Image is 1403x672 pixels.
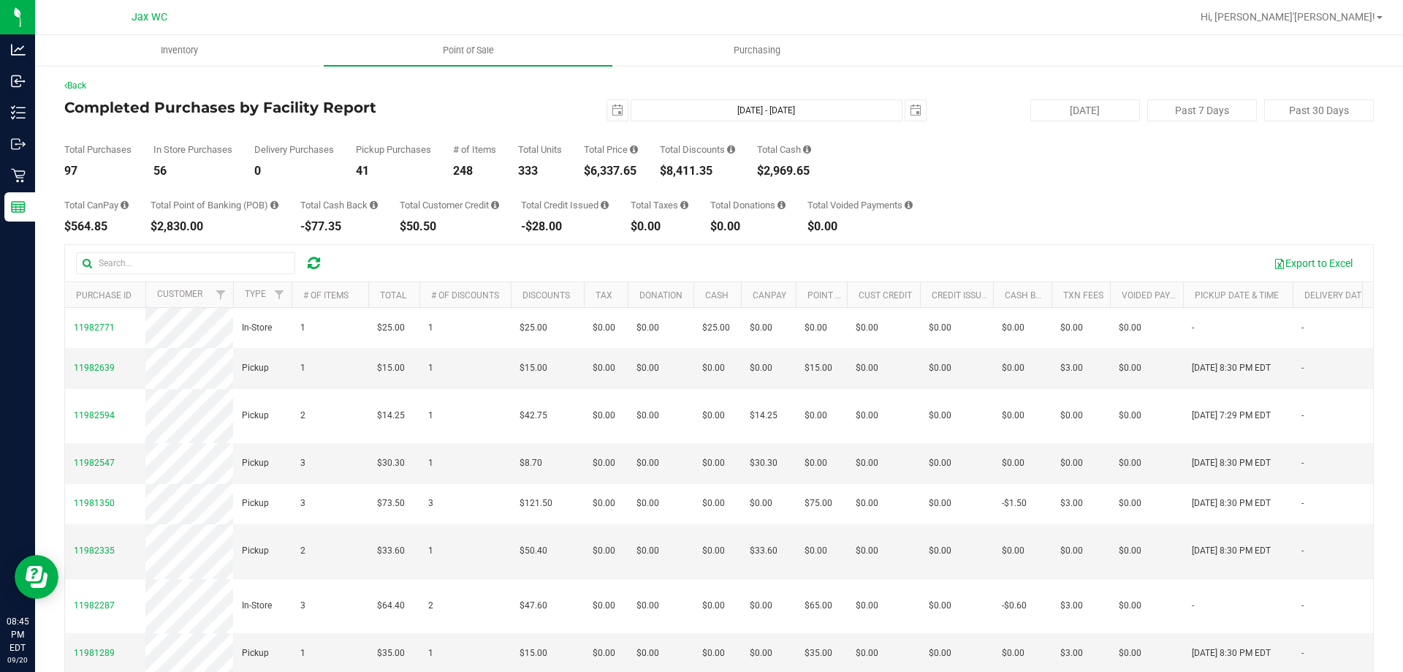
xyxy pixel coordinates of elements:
span: In-Store [242,321,272,335]
span: Pickup [242,456,269,470]
span: 11982639 [74,363,115,373]
button: [DATE] [1030,99,1140,121]
span: $0.00 [702,599,725,613]
span: $0.00 [636,544,659,558]
div: -$77.35 [300,221,378,233]
div: 248 [453,165,496,177]
span: $0.00 [1119,646,1141,660]
span: $3.00 [1060,497,1083,510]
div: Total Credit Issued [521,200,609,210]
span: $0.00 [593,456,615,470]
a: Cust Credit [859,290,912,301]
i: Sum of the total prices of all purchases in the date range. [630,145,638,154]
div: Total Price [584,145,638,154]
a: Filter [267,282,292,307]
span: $3.00 [1060,599,1083,613]
i: Sum of the successful, non-voided CanPay payment transactions for all purchases in the date range. [121,200,129,210]
span: Pickup [242,409,269,423]
span: $0.00 [702,646,725,660]
span: $0.00 [856,456,878,470]
span: 11982287 [74,600,115,611]
span: - [1301,497,1304,510]
span: 1 [300,321,305,335]
span: $0.00 [636,409,659,423]
span: $0.00 [636,497,659,510]
a: Inventory [35,35,324,66]
span: 11982771 [74,322,115,333]
span: $0.00 [929,321,951,335]
inline-svg: Outbound [11,137,26,151]
i: Sum of all account credit issued for all refunds from returned purchases in the date range. [601,200,609,210]
span: $0.00 [805,456,827,470]
span: $33.60 [377,544,405,558]
span: $0.00 [750,321,772,335]
span: $0.00 [636,456,659,470]
div: Delivery Purchases [254,145,334,154]
span: - [1192,599,1194,613]
span: $0.00 [1002,456,1024,470]
span: $0.00 [750,497,772,510]
span: $0.00 [1119,321,1141,335]
a: Donation [639,290,683,301]
span: $25.00 [377,321,405,335]
i: Sum of the cash-back amounts from rounded-up electronic payments for all purchases in the date ra... [370,200,378,210]
span: $0.00 [636,599,659,613]
span: 11982594 [74,410,115,420]
span: $0.00 [805,544,827,558]
span: $0.00 [1002,544,1024,558]
span: $35.00 [377,646,405,660]
a: Delivery Date [1304,290,1366,301]
span: 11982547 [74,458,115,468]
span: $25.00 [702,321,730,335]
span: $64.40 [377,599,405,613]
span: $0.00 [805,409,827,423]
div: Pickup Purchases [356,145,431,154]
span: 3 [300,599,305,613]
span: $73.50 [377,497,405,510]
span: - [1301,456,1304,470]
span: $0.00 [1060,544,1083,558]
span: $0.00 [1119,409,1141,423]
span: $0.00 [1060,409,1083,423]
span: [DATE] 8:30 PM EDT [1192,497,1271,510]
div: $50.50 [400,221,499,233]
span: select [905,100,926,121]
div: # of Items [453,145,496,154]
a: Cash Back [1005,290,1053,301]
span: $0.00 [593,599,615,613]
a: Point of Sale [324,35,612,66]
i: Sum of the successful, non-voided cash payment transactions for all purchases in the date range. ... [803,145,811,154]
a: Discounts [522,290,570,301]
span: - [1301,646,1304,660]
span: $0.00 [1060,456,1083,470]
span: 1 [428,361,433,375]
span: $0.00 [929,599,951,613]
div: -$28.00 [521,221,609,233]
span: $15.00 [520,361,547,375]
a: Back [64,80,86,91]
span: 11982335 [74,545,115,556]
inline-svg: Inventory [11,105,26,120]
span: - [1301,599,1304,613]
a: Filter [209,282,233,307]
span: $0.00 [856,361,878,375]
div: Total Point of Banking (POB) [151,200,278,210]
span: $0.00 [1119,497,1141,510]
span: $0.00 [805,321,827,335]
h4: Completed Purchases by Facility Report [64,99,501,116]
span: $0.00 [593,409,615,423]
a: Purchase ID [76,290,132,301]
span: $30.30 [750,456,777,470]
a: Txn Fees [1063,290,1103,301]
a: Voided Payment [1122,290,1194,301]
span: $0.00 [856,599,878,613]
a: # of Items [303,290,349,301]
span: $0.00 [929,544,951,558]
inline-svg: Retail [11,168,26,183]
div: Total Voided Payments [807,200,913,210]
span: 3 [300,456,305,470]
div: $0.00 [710,221,786,233]
span: $0.00 [636,646,659,660]
input: Search... [76,252,295,274]
span: $0.00 [702,361,725,375]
